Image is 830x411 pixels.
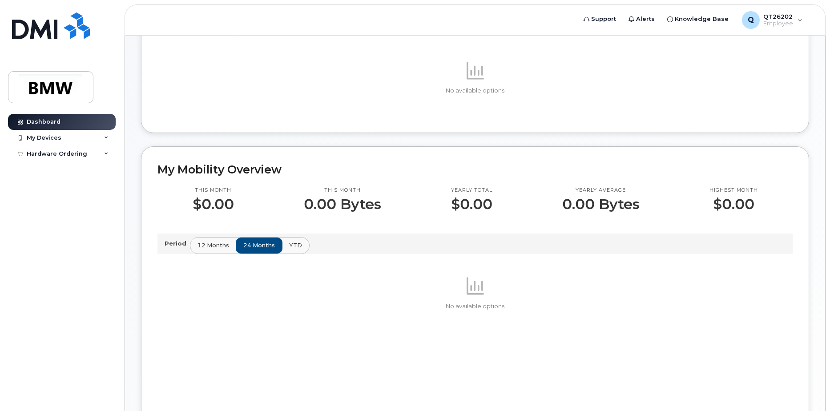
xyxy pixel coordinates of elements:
a: Support [577,10,622,28]
span: Employee [763,20,793,27]
p: Highest month [709,187,758,194]
span: Q [748,15,754,25]
span: 12 months [197,241,229,250]
div: QT26202 [736,11,809,29]
span: Support [591,15,616,24]
p: $0.00 [451,196,492,212]
p: $0.00 [709,196,758,212]
iframe: Messenger Launcher [791,372,823,404]
a: Alerts [622,10,661,28]
span: Knowledge Base [675,15,729,24]
span: YTD [289,241,302,250]
p: No available options [157,87,793,95]
p: This month [193,187,234,194]
p: No available options [157,302,793,310]
p: Period [165,239,190,248]
span: QT26202 [763,13,793,20]
p: $0.00 [193,196,234,212]
p: 0.00 Bytes [304,196,381,212]
a: Knowledge Base [661,10,735,28]
p: This month [304,187,381,194]
h2: My Mobility Overview [157,163,793,176]
p: 0.00 Bytes [562,196,640,212]
p: Yearly total [451,187,492,194]
span: Alerts [636,15,655,24]
p: Yearly average [562,187,640,194]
